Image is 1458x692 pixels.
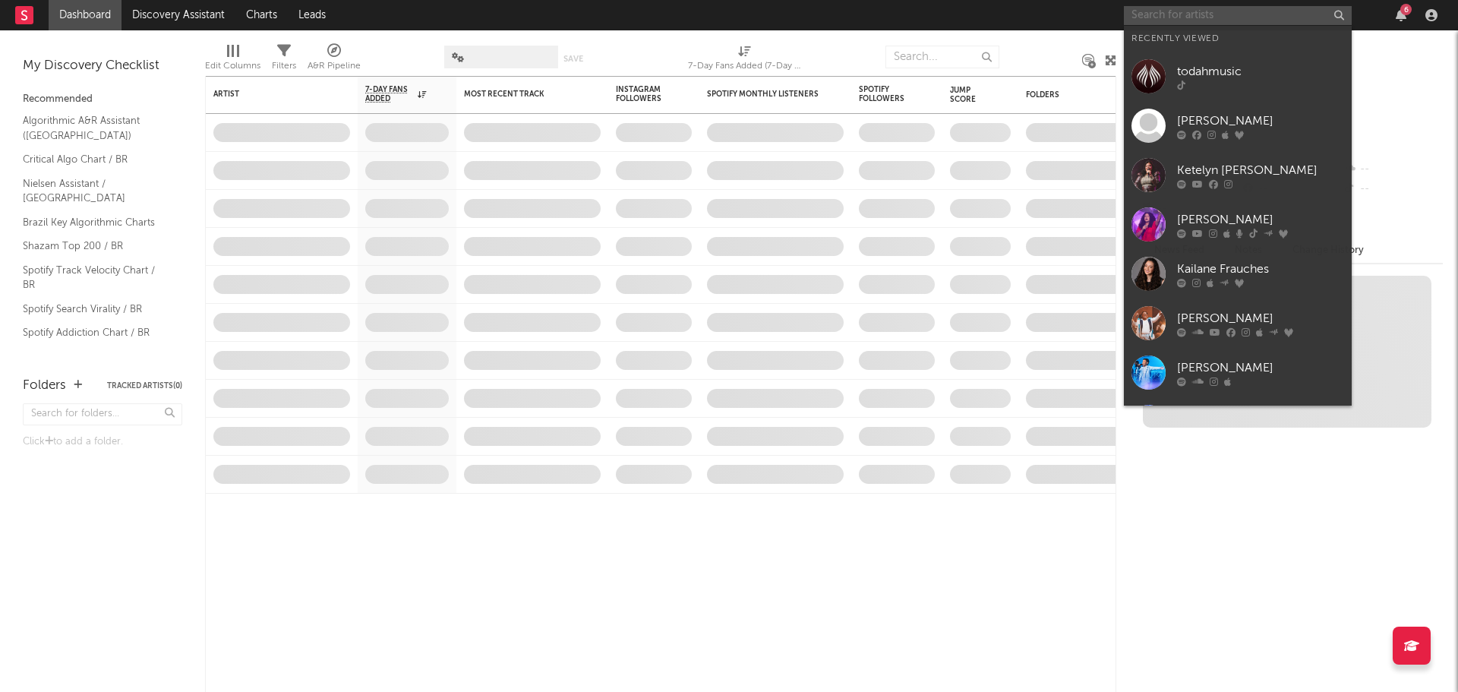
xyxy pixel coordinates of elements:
a: Spotify Track Velocity Chart / BR [23,262,167,293]
a: todahmusic [1124,52,1352,101]
button: Tracked Artists(0) [107,382,182,390]
input: Search for folders... [23,403,182,425]
div: Instagram Followers [616,85,669,103]
a: Shazam Top 200 / BR [23,238,167,254]
a: Critical Algo Chart / BR [23,151,167,168]
div: Kailane Frauches [1177,260,1344,278]
div: Most Recent Track [464,90,578,99]
div: My Discovery Checklist [23,57,182,75]
input: Search... [885,46,999,68]
div: 7-Day Fans Added (7-Day Fans Added) [688,38,802,82]
div: Spotify Followers [859,85,912,103]
div: Jump Score [950,86,988,104]
a: Brazil Key Algorithmic Charts [23,214,167,231]
a: [PERSON_NAME] [1124,200,1352,249]
a: [PERSON_NAME] [1124,299,1352,348]
a: Kailane Frauches [1124,249,1352,299]
div: [PERSON_NAME] [1177,112,1344,130]
div: [PERSON_NAME] [1177,359,1344,377]
div: Edit Columns [205,57,260,75]
div: Edit Columns [205,38,260,82]
div: A&R Pipeline [308,57,361,75]
div: Artist [213,90,327,99]
a: Nielsen Assistant / [GEOGRAPHIC_DATA] [23,175,167,207]
div: Ketelyn [PERSON_NAME] [1177,161,1344,179]
button: Save [563,55,583,63]
div: Spotify Monthly Listeners [707,90,821,99]
div: 6 [1400,4,1412,15]
div: todahmusic [1177,62,1344,81]
div: Recently Viewed [1131,30,1344,48]
button: 6 [1396,9,1406,21]
a: Spotify Search Virality / BR [23,301,167,318]
div: Filters [272,38,296,82]
input: Search for artists [1124,6,1352,25]
div: Folders [1026,90,1140,100]
div: [PERSON_NAME] [1177,210,1344,229]
div: Recommended [23,90,182,109]
span: 7-Day Fans Added [365,85,414,103]
a: [PERSON_NAME] [1124,101,1352,150]
div: Filters [272,57,296,75]
div: Click to add a folder. [23,433,182,451]
div: 7-Day Fans Added (7-Day Fans Added) [688,57,802,75]
a: Dalete Hungria [1124,397,1352,447]
div: -- [1342,160,1443,179]
a: Spotify Addiction Chart / BR [23,324,167,341]
a: [PERSON_NAME] [1124,348,1352,397]
div: -- [1342,179,1443,199]
a: Algorithmic A&R Assistant ([GEOGRAPHIC_DATA]) [23,112,167,144]
div: A&R Pipeline [308,38,361,82]
div: [PERSON_NAME] [1177,309,1344,327]
div: Folders [23,377,66,395]
a: TikTok Videos Assistant / [GEOGRAPHIC_DATA] [23,349,167,380]
a: Ketelyn [PERSON_NAME] [1124,150,1352,200]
